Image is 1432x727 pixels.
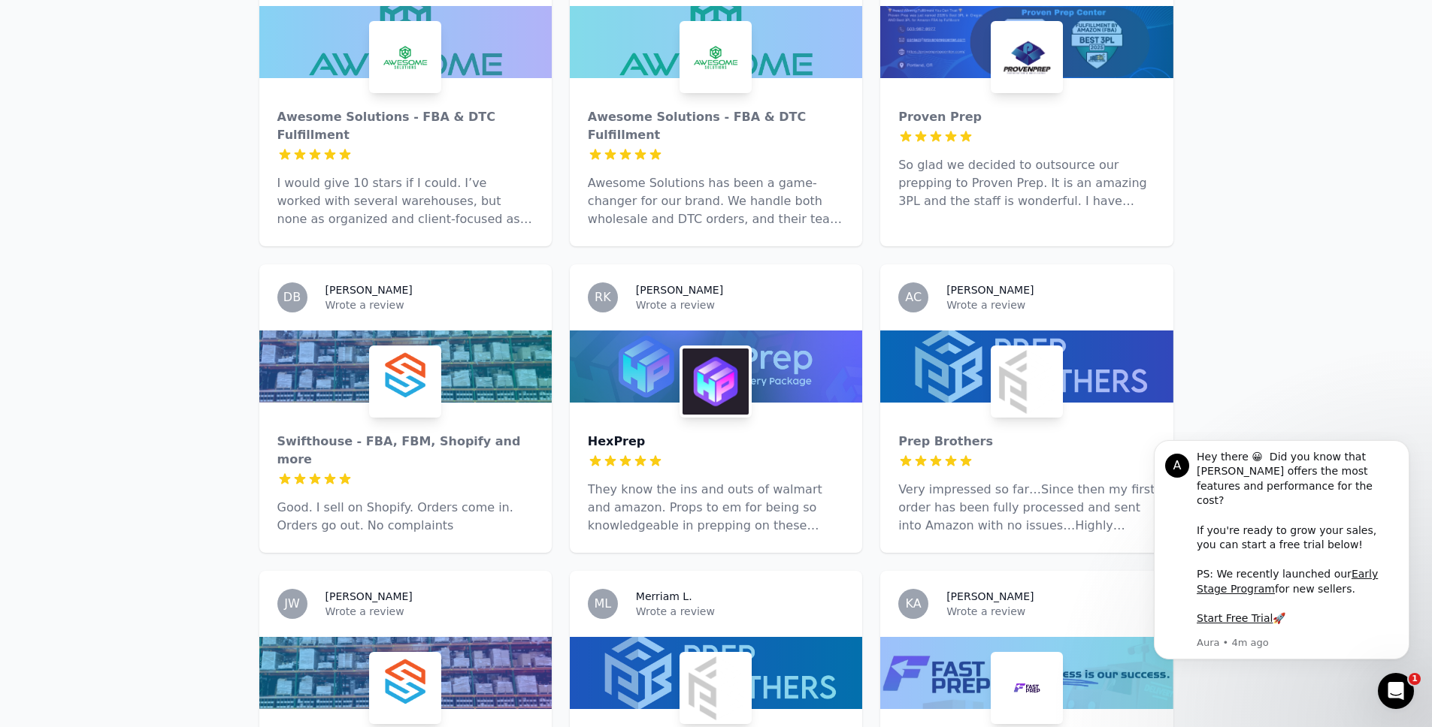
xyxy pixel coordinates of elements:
h3: [PERSON_NAME] [946,282,1034,297]
img: Awesome Solutions - FBA & DTC Fulfillment [683,24,749,90]
img: Prep Brothers [683,655,749,721]
span: RK [595,291,611,303]
div: HexPrep [588,433,844,451]
h3: [PERSON_NAME] [636,282,723,297]
p: They know the ins and outs of walmart and amazon. Props to em for being so knowledgeable in prepp... [588,481,844,535]
p: Awesome Solutions has been a game-changer for our brand. We handle both wholesale and DTC orders,... [588,174,844,228]
h3: [PERSON_NAME] [325,589,413,604]
img: Swifthouse - FBA, FBM, Shopify and more [372,348,438,415]
img: HexPrep [683,348,749,415]
span: AC [905,291,922,303]
img: Awesome Solutions - FBA & DTC Fulfillment [372,24,438,90]
img: Fast Prep [994,655,1060,721]
img: Swifthouse - FBA, FBM, Shopify and more [372,655,438,721]
span: JW [284,598,300,610]
p: Very impressed so far…Since then my first order has been fully processed and sent into Amazon wit... [898,481,1155,535]
span: 1 [1409,673,1421,685]
iframe: Intercom notifications message [1131,432,1432,686]
h3: [PERSON_NAME] [946,589,1034,604]
h3: [PERSON_NAME] [325,282,413,297]
a: RK[PERSON_NAME]Wrote a reviewHexPrepHexPrepThey know the ins and outs of walmart and amazon. Prop... [570,264,862,553]
h3: Merriam L. [636,589,692,604]
span: ML [594,598,611,610]
div: Awesome Solutions - FBA & DTC Fulfillment [277,108,534,144]
div: Prep Brothers [898,433,1155,451]
p: Wrote a review [946,297,1155,312]
p: Wrote a review [946,604,1155,619]
div: Awesome Solutions - FBA & DTC Fulfillment [588,108,844,144]
img: Prep Brothers [994,348,1060,415]
span: KA [906,598,922,610]
p: Wrote a review [636,297,844,312]
a: AC[PERSON_NAME]Wrote a reviewPrep BrothersPrep BrothersVery impressed so far…Since then my first ... [880,264,1173,553]
p: Good. I sell on Shopify. Orders come in. Orders go out. No complaints [277,499,534,535]
p: Wrote a review [636,604,844,619]
iframe: Intercom live chat [1378,673,1414,709]
a: DB[PERSON_NAME]Wrote a reviewSwifthouse - FBA, FBM, Shopify and moreSwifthouse - FBA, FBM, Shopif... [259,264,552,553]
span: DB [283,291,301,303]
div: Proven Prep [898,108,1155,126]
p: Wrote a review [325,604,534,619]
p: So glad we decided to outsource our prepping to Proven Prep. It is an amazing 3PL and the staff i... [898,156,1155,210]
p: Wrote a review [325,297,534,312]
img: Proven Prep [994,24,1060,90]
div: Swifthouse - FBA, FBM, Shopify and more [277,433,534,469]
p: I would give 10 stars if I could. I’ve worked with several warehouses, but none as organized and ... [277,174,534,228]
